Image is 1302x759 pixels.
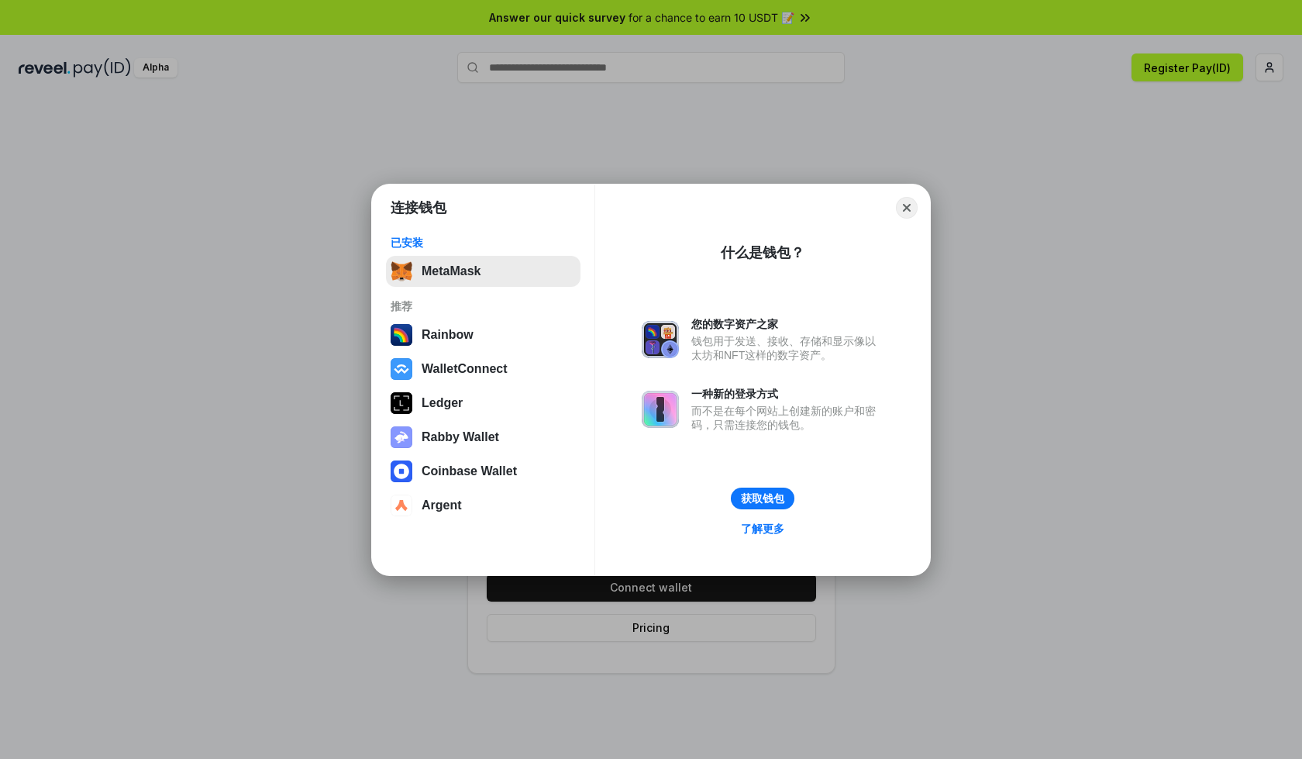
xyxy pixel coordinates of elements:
[721,243,804,262] div: 什么是钱包？
[642,321,679,358] img: svg+xml,%3Csvg%20xmlns%3D%22http%3A%2F%2Fwww.w3.org%2F2000%2Fsvg%22%20fill%3D%22none%22%20viewBox...
[422,264,480,278] div: MetaMask
[642,391,679,428] img: svg+xml,%3Csvg%20xmlns%3D%22http%3A%2F%2Fwww.w3.org%2F2000%2Fsvg%22%20fill%3D%22none%22%20viewBox...
[391,392,412,414] img: svg+xml,%3Csvg%20xmlns%3D%22http%3A%2F%2Fwww.w3.org%2F2000%2Fsvg%22%20width%3D%2228%22%20height%3...
[422,499,462,512] div: Argent
[391,495,412,516] img: svg+xml,%3Csvg%20width%3D%2228%22%20height%3D%2228%22%20viewBox%3D%220%200%2028%2028%22%20fill%3D...
[422,362,508,376] div: WalletConnect
[386,456,580,487] button: Coinbase Wallet
[422,396,463,410] div: Ledger
[691,404,883,432] div: 而不是在每个网站上创建新的账户和密码，只需连接您的钱包。
[391,299,576,313] div: 推荐
[391,426,412,448] img: svg+xml,%3Csvg%20xmlns%3D%22http%3A%2F%2Fwww.w3.org%2F2000%2Fsvg%22%20fill%3D%22none%22%20viewBox...
[896,197,918,219] button: Close
[732,519,794,539] a: 了解更多
[391,461,412,482] img: svg+xml,%3Csvg%20width%3D%2228%22%20height%3D%2228%22%20viewBox%3D%220%200%2028%2028%22%20fill%3D...
[391,260,412,282] img: svg+xml,%3Csvg%20fill%3D%22none%22%20height%3D%2233%22%20viewBox%3D%220%200%2035%2033%22%20width%...
[386,256,580,287] button: MetaMask
[391,324,412,346] img: svg+xml,%3Csvg%20width%3D%22120%22%20height%3D%22120%22%20viewBox%3D%220%200%20120%20120%22%20fil...
[741,492,784,505] div: 获取钱包
[391,236,576,250] div: 已安装
[386,354,580,385] button: WalletConnect
[691,387,883,401] div: 一种新的登录方式
[741,522,784,536] div: 了解更多
[422,328,474,342] div: Rainbow
[691,334,883,362] div: 钱包用于发送、接收、存储和显示像以太坊和NFT这样的数字资产。
[422,464,517,478] div: Coinbase Wallet
[391,358,412,380] img: svg+xml,%3Csvg%20width%3D%2228%22%20height%3D%2228%22%20viewBox%3D%220%200%2028%2028%22%20fill%3D...
[391,198,446,217] h1: 连接钱包
[422,430,499,444] div: Rabby Wallet
[386,422,580,453] button: Rabby Wallet
[386,319,580,350] button: Rainbow
[691,317,883,331] div: 您的数字资产之家
[386,490,580,521] button: Argent
[386,388,580,419] button: Ledger
[731,488,794,509] button: 获取钱包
